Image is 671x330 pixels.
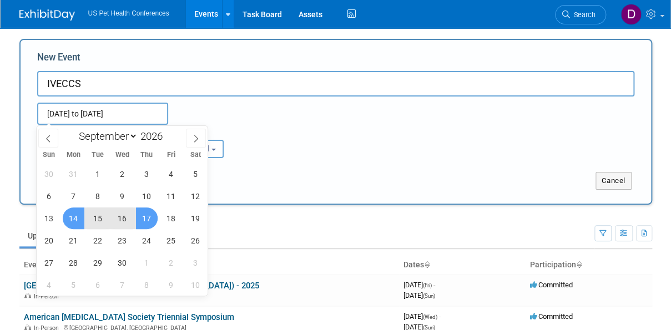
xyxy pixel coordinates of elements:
span: September 27, 2026 [38,252,60,273]
th: Event [19,256,399,275]
span: October 2, 2026 [160,252,181,273]
span: September 3, 2026 [136,163,158,185]
span: Committed [530,312,573,321]
label: New Event [37,51,80,68]
span: Wed [110,151,134,159]
span: September 21, 2026 [63,230,84,251]
span: October 3, 2026 [184,252,206,273]
span: Mon [61,151,85,159]
span: September 18, 2026 [160,207,181,229]
span: August 31, 2026 [63,163,84,185]
span: September 22, 2026 [87,230,109,251]
span: September 14, 2026 [63,207,84,229]
span: September 16, 2026 [112,207,133,229]
span: Thu [134,151,159,159]
img: In-Person Event [24,293,31,298]
span: September 7, 2026 [63,185,84,207]
select: Month [74,129,138,143]
span: September 26, 2026 [184,230,206,251]
span: September 23, 2026 [112,230,133,251]
img: ExhibitDay [19,9,75,21]
span: September 2, 2026 [112,163,133,185]
span: October 4, 2026 [38,274,60,296]
div: Participation: [148,125,243,139]
span: September 25, 2026 [160,230,181,251]
input: Start Date - End Date [37,103,168,125]
button: Cancel [596,172,632,190]
span: October 10, 2026 [184,274,206,296]
span: October 1, 2026 [136,252,158,273]
img: In-Person Event [24,324,31,330]
span: Sat [183,151,208,159]
input: Name of Trade Show / Conference [37,71,634,97]
span: September 1, 2026 [87,163,109,185]
span: In-Person [34,293,62,300]
span: September 11, 2026 [160,185,181,207]
a: Upcoming24 [19,225,84,246]
th: Participation [526,256,652,275]
span: [DATE] [403,281,435,289]
span: September 20, 2026 [38,230,60,251]
a: Search [555,5,606,24]
a: American [MEDICAL_DATA] Society Triennial Symposium [24,312,234,322]
span: September 24, 2026 [136,230,158,251]
span: September 19, 2026 [184,207,206,229]
img: Debra Smith [620,4,642,25]
span: September 8, 2026 [87,185,109,207]
a: Sort by Participation Type [576,260,582,269]
span: - [433,281,435,289]
span: October 9, 2026 [160,274,181,296]
span: September 5, 2026 [184,163,206,185]
span: October 7, 2026 [112,274,133,296]
span: October 5, 2026 [63,274,84,296]
th: Dates [399,256,526,275]
span: Search [570,11,596,19]
span: August 30, 2026 [38,163,60,185]
span: (Wed) [423,314,437,320]
span: September 9, 2026 [112,185,133,207]
span: US Pet Health Conferences [88,9,169,17]
span: October 8, 2026 [136,274,158,296]
span: September 17, 2026 [136,207,158,229]
span: Fri [159,151,183,159]
span: September 30, 2026 [112,252,133,273]
input: Year [138,130,171,143]
span: Sun [37,151,61,159]
span: (Sun) [423,293,435,299]
span: Tue [85,151,110,159]
span: (Fri) [423,282,432,288]
span: September 6, 2026 [38,185,60,207]
span: [DATE] [403,291,435,299]
span: Committed [530,281,573,289]
a: [GEOGRAPHIC_DATA] ([US_STATE][GEOGRAPHIC_DATA]) - 2025 [24,281,259,291]
span: September 13, 2026 [38,207,60,229]
span: [DATE] [403,312,441,321]
div: Attendance / Format: [37,125,132,139]
span: September 4, 2026 [160,163,181,185]
span: - [439,312,441,321]
span: September 29, 2026 [87,252,109,273]
span: September 15, 2026 [87,207,109,229]
span: October 6, 2026 [87,274,109,296]
span: September 28, 2026 [63,252,84,273]
span: September 10, 2026 [136,185,158,207]
a: Sort by Start Date [424,260,430,269]
span: September 12, 2026 [184,185,206,207]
